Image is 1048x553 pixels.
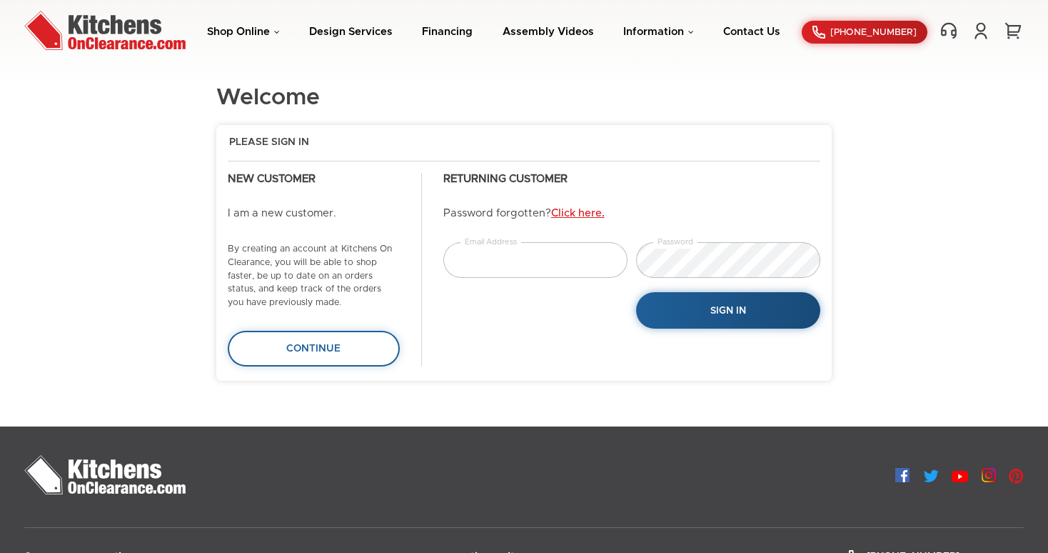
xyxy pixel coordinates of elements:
a: Click here. [551,208,605,219]
button: Sign In [636,292,820,329]
strong: New Customer [228,174,316,184]
a: Information [623,26,694,37]
span: Please Sign In [229,136,309,149]
span: Continue [286,344,341,354]
a: Financing [422,26,473,37]
a: Shop Online [207,26,280,37]
img: Kitchens On Clearance [24,11,186,50]
small: By creating an account at Kitchens On Clearance, you will be able to shop faster, be up to date o... [228,244,392,307]
a: Contact Us [723,26,780,37]
span: [PHONE_NUMBER] [830,28,917,37]
img: Instagram [982,468,996,482]
span: Sign In [710,306,746,316]
strong: Returning Customer [443,174,568,184]
a: Design Services [309,26,393,37]
img: Facebook [895,468,910,482]
p: I am a new customer. [228,207,400,221]
img: Youtube [952,471,968,482]
a: Assembly Videos [503,26,594,37]
h1: Welcome [216,86,320,111]
p: Password forgotten? [443,207,820,221]
a: [PHONE_NUMBER] [802,21,927,44]
img: Kitchens On Clearance [24,455,186,494]
a: Continue [228,331,400,367]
